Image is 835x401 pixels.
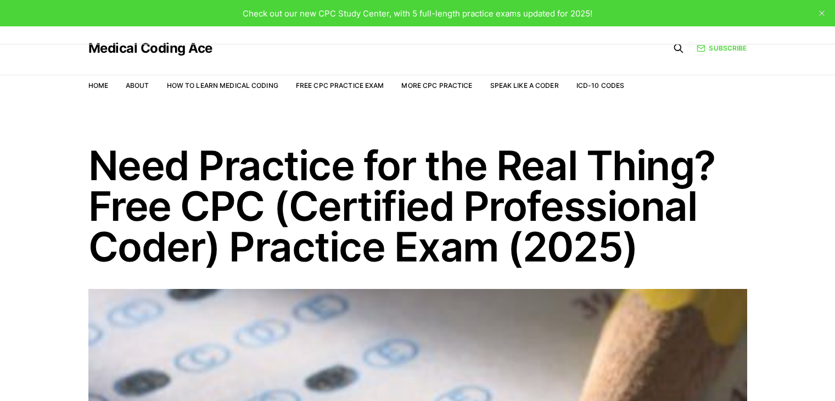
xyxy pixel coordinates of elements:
h1: Need Practice for the Real Thing? Free CPC (Certified Professional Coder) Practice Exam (2025) [88,145,747,267]
button: close [813,4,831,22]
a: Subscribe [697,43,747,53]
a: Speak Like a Coder [490,81,559,90]
a: Free CPC Practice Exam [296,81,384,90]
a: More CPC Practice [401,81,472,90]
a: Medical Coding Ace [88,42,212,55]
span: Check out our new CPC Study Center, with 5 full-length practice exams updated for 2025! [243,8,592,19]
a: ICD-10 Codes [576,81,624,90]
a: Home [88,81,108,90]
a: How to Learn Medical Coding [167,81,278,90]
a: About [126,81,149,90]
